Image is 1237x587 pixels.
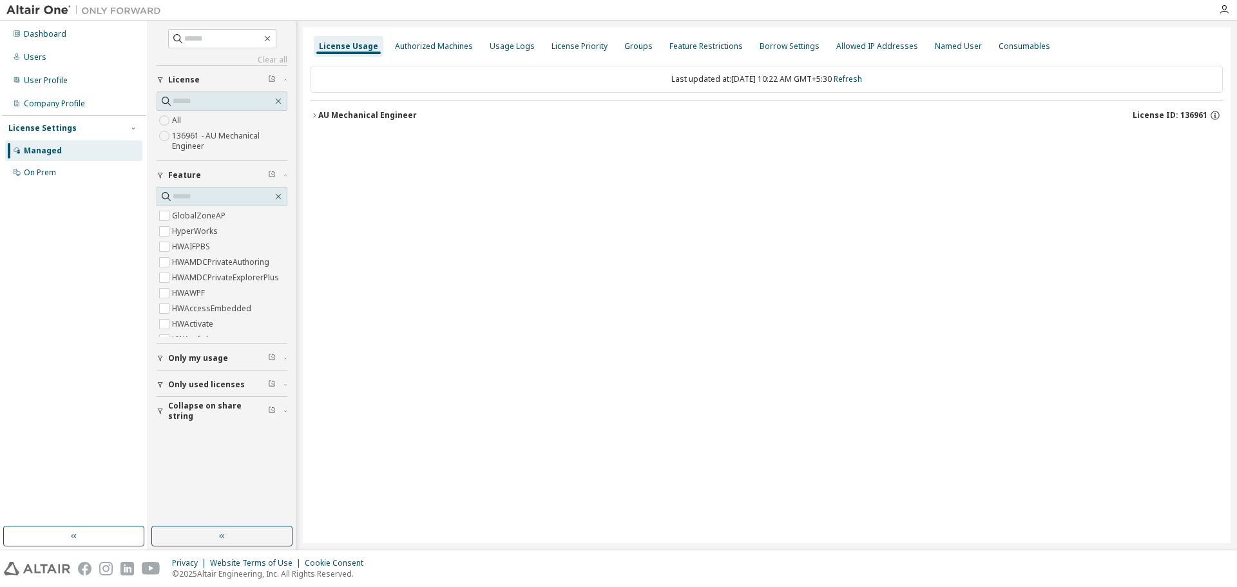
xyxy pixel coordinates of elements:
[99,562,113,575] img: instagram.svg
[1133,110,1207,120] span: License ID: 136961
[311,101,1223,130] button: AU Mechanical EngineerLicense ID: 136961
[78,562,91,575] img: facebook.svg
[624,41,653,52] div: Groups
[172,255,272,270] label: HWAMDCPrivateAuthoring
[319,41,378,52] div: License Usage
[168,170,201,180] span: Feature
[24,52,46,63] div: Users
[318,110,417,120] div: AU Mechanical Engineer
[172,568,371,579] p: © 2025 Altair Engineering, Inc. All Rights Reserved.
[268,406,276,416] span: Clear filter
[268,353,276,363] span: Clear filter
[395,41,473,52] div: Authorized Machines
[24,29,66,39] div: Dashboard
[157,55,287,65] a: Clear all
[172,301,254,316] label: HWAccessEmbedded
[24,75,68,86] div: User Profile
[168,401,268,421] span: Collapse on share string
[210,558,305,568] div: Website Terms of Use
[157,161,287,189] button: Feature
[669,41,743,52] div: Feature Restrictions
[172,332,213,347] label: HWAcufwh
[8,123,77,133] div: License Settings
[172,316,216,332] label: HWActivate
[157,397,287,425] button: Collapse on share string
[551,41,608,52] div: License Priority
[172,113,184,128] label: All
[172,239,213,255] label: HWAIFPBS
[268,380,276,390] span: Clear filter
[834,73,862,84] a: Refresh
[935,41,982,52] div: Named User
[157,66,287,94] button: License
[6,4,168,17] img: Altair One
[157,344,287,372] button: Only my usage
[168,380,245,390] span: Only used licenses
[490,41,535,52] div: Usage Logs
[120,562,134,575] img: linkedin.svg
[760,41,820,52] div: Borrow Settings
[999,41,1050,52] div: Consumables
[172,208,228,224] label: GlobalZoneAP
[172,285,207,301] label: HWAWPF
[24,146,62,156] div: Managed
[24,99,85,109] div: Company Profile
[268,170,276,180] span: Clear filter
[142,562,160,575] img: youtube.svg
[168,75,200,85] span: License
[172,128,287,154] label: 136961 - AU Mechanical Engineer
[4,562,70,575] img: altair_logo.svg
[268,75,276,85] span: Clear filter
[172,224,220,239] label: HyperWorks
[168,353,228,363] span: Only my usage
[157,370,287,399] button: Only used licenses
[305,558,371,568] div: Cookie Consent
[24,168,56,178] div: On Prem
[311,66,1223,93] div: Last updated at: [DATE] 10:22 AM GMT+5:30
[836,41,918,52] div: Allowed IP Addresses
[172,558,210,568] div: Privacy
[172,270,282,285] label: HWAMDCPrivateExplorerPlus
